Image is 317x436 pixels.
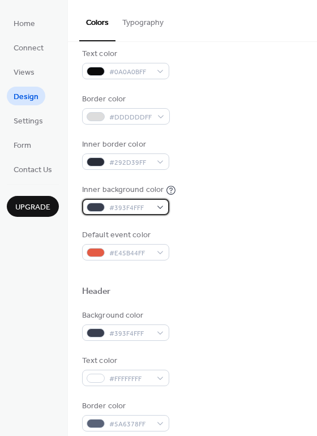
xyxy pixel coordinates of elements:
[82,310,167,322] div: Background color
[7,62,41,81] a: Views
[82,355,167,367] div: Text color
[109,157,151,169] span: #292D39FF
[82,400,167,412] div: Border color
[82,286,111,298] div: Header
[14,116,43,127] span: Settings
[14,140,31,152] span: Form
[109,202,151,214] span: #393F4FFF
[15,202,50,213] span: Upgrade
[7,111,50,130] a: Settings
[82,93,168,105] div: Border color
[109,247,151,259] span: #E45B44FF
[14,164,52,176] span: Contact Us
[7,196,59,217] button: Upgrade
[109,373,151,385] span: #FFFFFFFF
[82,139,167,151] div: Inner border color
[109,112,152,123] span: #DDDDDDFF
[14,42,44,54] span: Connect
[109,328,151,340] span: #393F4FFF
[7,14,42,32] a: Home
[82,48,167,60] div: Text color
[7,87,45,105] a: Design
[82,229,167,241] div: Default event color
[7,135,38,154] a: Form
[14,91,38,103] span: Design
[7,38,50,57] a: Connect
[109,418,151,430] span: #5A6378FF
[7,160,59,178] a: Contact Us
[109,66,151,78] span: #0A0A0BFF
[14,18,35,30] span: Home
[14,67,35,79] span: Views
[82,184,164,196] div: Inner background color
